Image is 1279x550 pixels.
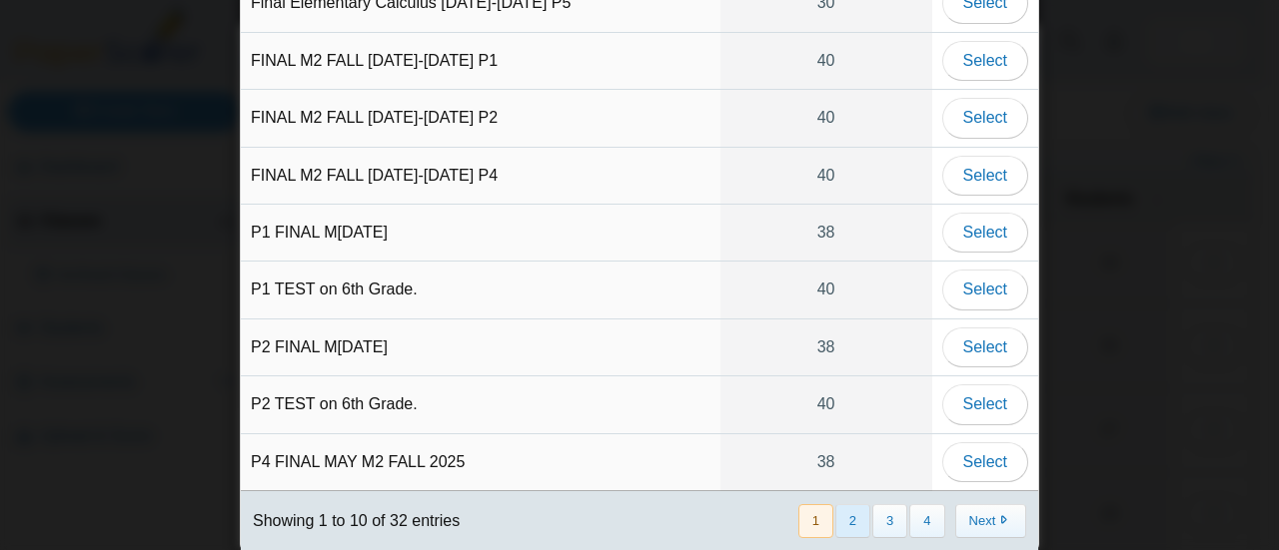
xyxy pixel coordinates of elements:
span: Select [963,52,1007,69]
a: 40 [720,33,932,89]
a: 38 [720,205,932,261]
button: 1 [798,504,833,537]
span: Select [963,224,1007,241]
a: 40 [720,148,932,204]
button: Select [942,327,1028,367]
button: Select [942,442,1028,482]
button: Select [942,98,1028,138]
a: 40 [720,90,932,146]
span: Select [963,167,1007,184]
button: Select [942,384,1028,424]
button: Select [942,213,1028,253]
button: 3 [872,504,907,537]
button: Next [955,504,1026,537]
button: Select [942,156,1028,196]
button: 2 [835,504,870,537]
span: Select [963,280,1007,297]
a: 38 [720,319,932,375]
nav: pagination [796,504,1026,537]
td: P1 FINAL M[DATE] [241,205,720,262]
span: Select [963,109,1007,126]
button: Select [942,41,1028,81]
button: Select [942,270,1028,309]
button: 4 [909,504,944,537]
span: Select [963,395,1007,412]
span: Select [963,453,1007,470]
td: FINAL M2 FALL [DATE]-[DATE] P4 [241,148,720,205]
td: P4 FINAL MAY M2 FALL 2025 [241,434,720,491]
td: P1 TEST on 6th Grade. [241,262,720,318]
td: P2 FINAL M[DATE] [241,319,720,376]
td: P2 TEST on 6th Grade. [241,376,720,433]
td: FINAL M2 FALL [DATE]-[DATE] P2 [241,90,720,147]
a: 40 [720,376,932,432]
span: Select [963,338,1007,355]
a: 38 [720,434,932,490]
a: 40 [720,262,932,317]
td: FINAL M2 FALL [DATE]-[DATE] P1 [241,33,720,90]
